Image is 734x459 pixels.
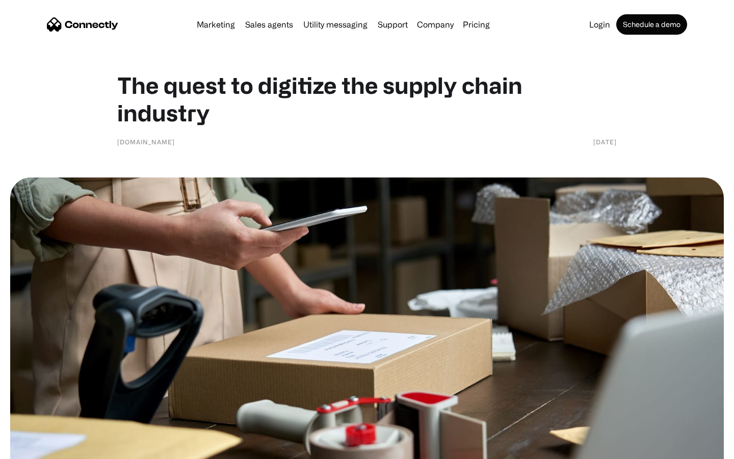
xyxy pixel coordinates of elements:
[585,20,614,29] a: Login
[47,17,118,32] a: home
[193,20,239,29] a: Marketing
[459,20,494,29] a: Pricing
[20,441,61,455] ul: Language list
[616,14,687,35] a: Schedule a demo
[117,71,617,126] h1: The quest to digitize the supply chain industry
[299,20,372,29] a: Utility messaging
[417,17,454,32] div: Company
[241,20,297,29] a: Sales agents
[10,441,61,455] aside: Language selected: English
[414,17,457,32] div: Company
[374,20,412,29] a: Support
[593,137,617,147] div: [DATE]
[117,137,175,147] div: [DOMAIN_NAME]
